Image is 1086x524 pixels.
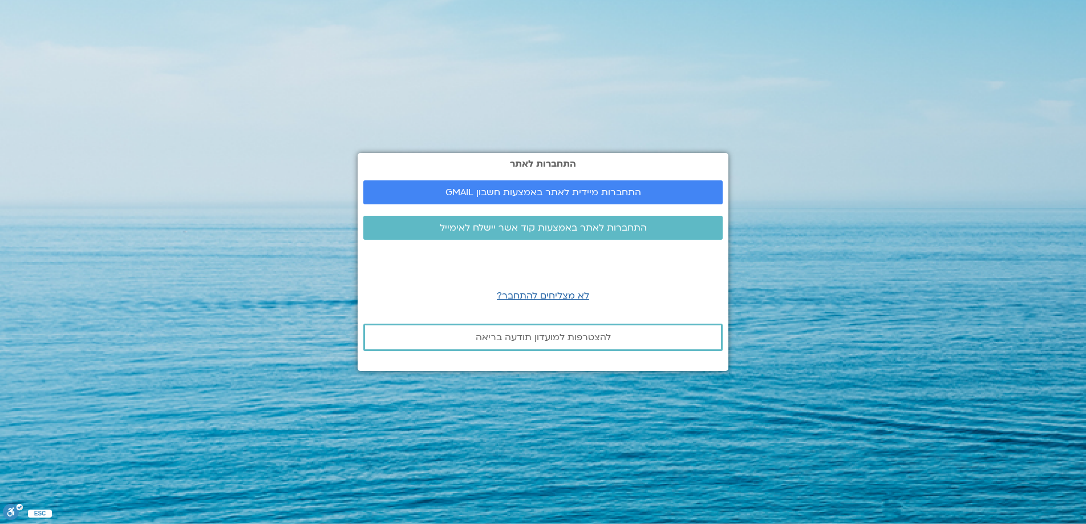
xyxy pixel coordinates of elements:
[363,324,723,351] a: להצטרפות למועדון תודעה בריאה
[497,289,589,302] a: לא מצליחים להתחבר?
[363,159,723,169] h2: התחברות לאתר
[445,187,641,197] span: התחברות מיידית לאתר באמצעות חשבון GMAIL
[440,223,647,233] span: התחברות לאתר באמצעות קוד אשר יישלח לאימייל
[363,216,723,240] a: התחברות לאתר באמצעות קוד אשר יישלח לאימייל
[476,332,611,342] span: להצטרפות למועדון תודעה בריאה
[363,180,723,204] a: התחברות מיידית לאתר באמצעות חשבון GMAIL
